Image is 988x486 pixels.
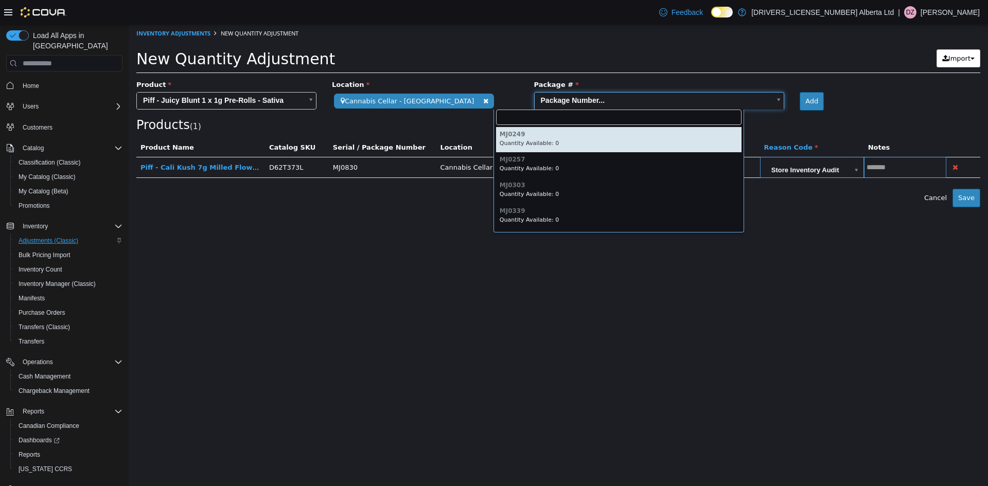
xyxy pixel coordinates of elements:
span: Purchase Orders [14,307,122,319]
button: Home [2,78,127,93]
a: Inventory Count [14,263,66,276]
a: Customers [19,121,57,134]
span: Inventory Manager (Classic) [19,280,96,288]
button: Manifests [10,291,127,305]
a: Promotions [14,200,54,212]
span: Transfers [19,337,44,346]
small: Quantity Available: 0 [371,141,431,148]
a: Chargeback Management [14,385,94,397]
span: Users [23,102,39,111]
a: Reports [14,448,44,461]
button: Cash Management [10,369,127,384]
button: Users [19,100,43,113]
a: My Catalog (Classic) [14,171,80,183]
span: Reports [23,407,44,416]
span: Operations [19,356,122,368]
small: Quantity Available: 0 [371,192,431,199]
span: Transfers (Classic) [19,323,70,331]
button: Inventory [19,220,52,232]
span: Reports [14,448,122,461]
span: Inventory Count [14,263,122,276]
a: Feedback [655,2,707,23]
span: Load All Apps in [GEOGRAPHIC_DATA] [29,30,122,51]
span: Chargeback Management [14,385,122,397]
span: Cash Management [19,372,70,381]
p: | [898,6,900,19]
span: Adjustments (Classic) [19,237,78,245]
span: My Catalog (Beta) [19,187,68,195]
button: [US_STATE] CCRS [10,462,127,476]
a: Transfers (Classic) [14,321,74,333]
a: [US_STATE] CCRS [14,463,76,475]
button: Promotions [10,199,127,213]
span: [US_STATE] CCRS [19,465,72,473]
span: Operations [23,358,53,366]
span: Bulk Pricing Import [19,251,70,259]
button: Adjustments (Classic) [10,233,127,248]
span: Promotions [14,200,122,212]
span: Inventory [19,220,122,232]
span: Catalog [23,144,44,152]
span: Transfers [14,335,122,348]
button: Catalog [19,142,48,154]
span: Users [19,100,122,113]
span: Bulk Pricing Import [14,249,122,261]
h6: MJ0303 [371,158,609,165]
a: Cash Management [14,370,75,383]
a: Purchase Orders [14,307,69,319]
span: My Catalog (Beta) [14,185,122,197]
span: Manifests [14,292,122,304]
span: Manifests [19,294,45,302]
a: Transfers [14,335,48,348]
button: Transfers [10,334,127,349]
a: My Catalog (Beta) [14,185,73,197]
span: Purchase Orders [19,309,65,317]
a: Manifests [14,292,49,304]
span: Cash Management [14,370,122,383]
span: My Catalog (Classic) [14,171,122,183]
button: Operations [19,356,57,368]
span: Reports [19,451,40,459]
span: Customers [19,121,122,134]
span: Canadian Compliance [14,420,122,432]
button: Canadian Compliance [10,419,127,433]
span: Dashboards [14,434,122,446]
button: Reports [2,404,127,419]
span: Classification (Classic) [14,156,122,169]
a: Canadian Compliance [14,420,83,432]
span: DZ [906,6,914,19]
a: Dashboards [10,433,127,447]
button: Catalog [2,141,127,155]
span: Home [23,82,39,90]
a: Inventory Manager (Classic) [14,278,100,290]
span: Home [19,79,122,92]
a: Bulk Pricing Import [14,249,75,261]
button: Transfers (Classic) [10,320,127,334]
h6: MJ0249 [371,107,609,114]
button: My Catalog (Classic) [10,170,127,184]
a: Classification (Classic) [14,156,85,169]
button: Inventory [2,219,127,233]
span: Customers [23,123,52,132]
input: Dark Mode [711,7,733,17]
button: Reports [19,405,48,418]
span: My Catalog (Classic) [19,173,76,181]
button: Reports [10,447,127,462]
span: Dashboards [19,436,60,444]
span: Reports [19,405,122,418]
button: My Catalog (Beta) [10,184,127,199]
span: Adjustments (Classic) [14,235,122,247]
span: Canadian Compliance [19,422,79,430]
span: Chargeback Management [19,387,90,395]
p: [PERSON_NAME] [921,6,980,19]
button: Classification (Classic) [10,155,127,170]
span: Inventory Manager (Classic) [14,278,122,290]
span: Washington CCRS [14,463,122,475]
img: Cova [21,7,66,17]
span: Classification (Classic) [19,158,81,167]
button: Bulk Pricing Import [10,248,127,262]
button: Customers [2,120,127,135]
h6: MJ0339 [371,184,609,190]
span: Feedback [672,7,703,17]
